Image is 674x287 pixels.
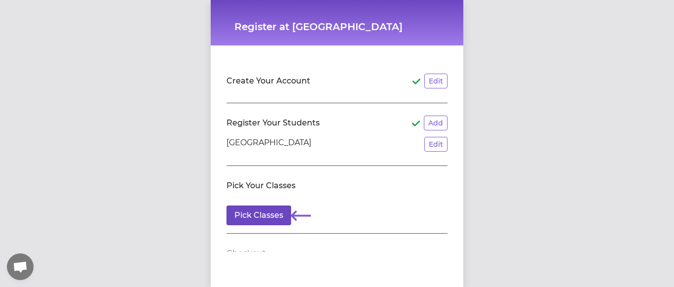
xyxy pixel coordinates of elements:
h2: Pick Your Classes [226,180,296,192]
button: Add [424,116,448,130]
button: Edit [424,137,448,152]
h2: Register Your Students [226,117,320,129]
button: Edit [424,74,448,88]
a: Open chat [7,253,34,280]
h1: Register at [GEOGRAPHIC_DATA] [234,20,440,34]
h2: Create Your Account [226,75,310,87]
p: [GEOGRAPHIC_DATA] [226,137,311,152]
button: Pick Classes [226,205,291,225]
h2: Checkout [226,247,266,259]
